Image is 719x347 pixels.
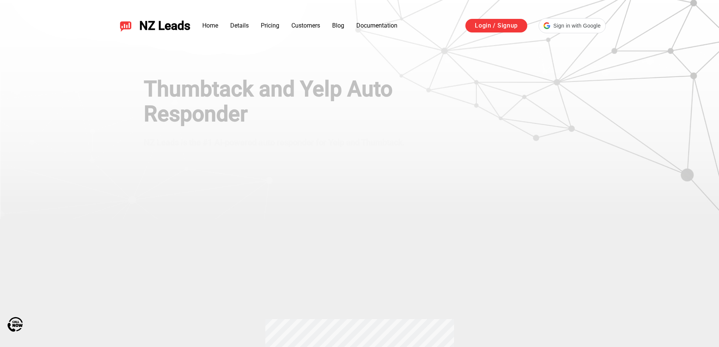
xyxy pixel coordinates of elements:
a: Home [202,22,218,29]
a: Documentation [356,22,397,29]
div: Sign in with Google [539,18,605,33]
span: NZ Leads [139,19,190,33]
img: Call Now [8,317,23,332]
a: Blog [332,22,344,29]
a: Pricing [261,22,279,29]
img: NZ Leads logo [120,20,132,32]
a: Customers [291,22,320,29]
span: Setup takes 2 clicks. [145,153,220,162]
h1: Thumbtack and Yelp Auto Responder [144,77,446,126]
strong: NZ Leads is the #1 AI-powered auto responder for Yelp and Thumbtack. [144,138,405,147]
span: Sign in with Google [553,22,600,30]
a: Details [230,22,249,29]
a: Login / Signup [465,19,527,32]
a: Start for free [144,179,234,205]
